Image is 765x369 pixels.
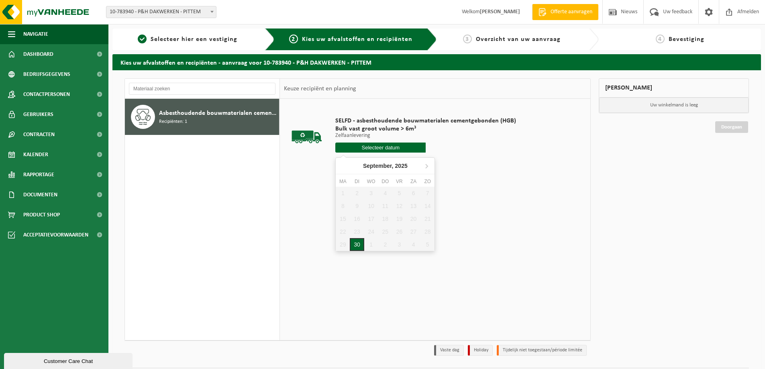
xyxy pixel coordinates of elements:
[302,36,412,43] span: Kies uw afvalstoffen en recipiënten
[360,159,411,172] div: September,
[23,205,60,225] span: Product Shop
[116,35,259,44] a: 1Selecteer hier een vestiging
[497,345,587,356] li: Tijdelijk niet toegestaan/période limitée
[23,24,48,44] span: Navigatie
[532,4,598,20] a: Offerte aanvragen
[656,35,665,43] span: 4
[151,36,237,43] span: Selecteer hier een vestiging
[378,238,392,251] div: 2
[23,104,53,124] span: Gebruikers
[106,6,216,18] span: 10-783940 - P&H DAKWERKEN - PITTEM
[364,177,378,186] div: wo
[23,225,88,245] span: Acceptatievoorwaarden
[129,83,275,95] input: Materiaal zoeken
[138,35,147,43] span: 1
[395,163,408,169] i: 2025
[599,98,749,113] p: Uw winkelmand is leeg
[434,345,464,356] li: Vaste dag
[125,99,279,135] button: Asbesthoudende bouwmaterialen cementgebonden (hechtgebonden) Recipiënten: 1
[392,177,406,186] div: vr
[335,117,516,125] span: SELFD - asbesthoudende bouwmaterialen cementgebonden (HGB)
[350,238,364,251] div: 30
[420,177,435,186] div: zo
[23,84,70,104] span: Contactpersonen
[468,345,493,356] li: Holiday
[406,177,420,186] div: za
[669,36,704,43] span: Bevestiging
[364,238,378,251] div: 1
[335,143,426,153] input: Selecteer datum
[23,64,70,84] span: Bedrijfsgegevens
[336,177,350,186] div: ma
[23,44,53,64] span: Dashboard
[392,238,406,251] div: 3
[335,133,516,139] p: Zelfaanlevering
[289,35,298,43] span: 2
[378,177,392,186] div: do
[549,8,594,16] span: Offerte aanvragen
[4,351,134,369] iframe: chat widget
[463,35,472,43] span: 3
[599,78,749,98] div: [PERSON_NAME]
[480,9,520,15] strong: [PERSON_NAME]
[23,124,55,145] span: Contracten
[159,108,277,118] span: Asbesthoudende bouwmaterialen cementgebonden (hechtgebonden)
[476,36,561,43] span: Overzicht van uw aanvraag
[715,121,748,133] a: Doorgaan
[280,79,360,99] div: Keuze recipiënt en planning
[23,145,48,165] span: Kalender
[335,125,516,133] span: Bulk vast groot volume > 6m³
[23,185,57,205] span: Documenten
[23,165,54,185] span: Rapportage
[112,54,761,70] h2: Kies uw afvalstoffen en recipiënten - aanvraag voor 10-783940 - P&H DAKWERKEN - PITTEM
[159,118,187,126] span: Recipiënten: 1
[350,177,364,186] div: di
